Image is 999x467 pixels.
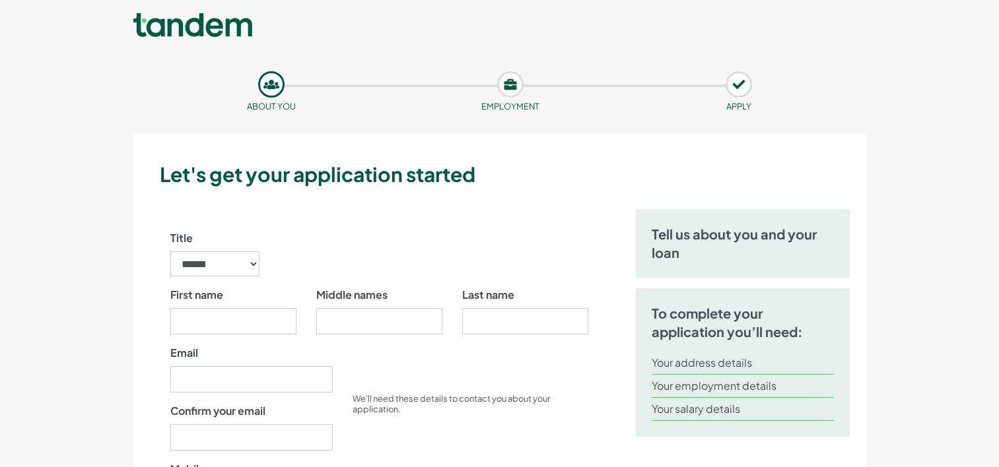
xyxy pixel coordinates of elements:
h3: Let's get your application started [160,160,861,188]
small: APPLY [726,101,751,111]
label: Title [170,230,193,246]
label: Confirm your email [170,403,265,419]
li: Your employment details [652,375,835,398]
label: Last name [462,287,514,303]
li: Your address details [652,352,835,375]
label: Email [170,345,198,361]
small: Employment [481,101,539,111]
h5: To complete your application you’ll need: [652,304,835,341]
label: First name [170,287,223,303]
label: Middle names [316,287,388,303]
li: Your salary details [652,398,835,421]
small: About you [247,101,296,111]
small: We’ll need these details to contact you about your application. [353,393,550,414]
h5: Tell us about you and your loan [652,225,835,262]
